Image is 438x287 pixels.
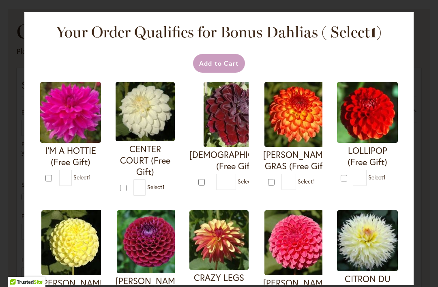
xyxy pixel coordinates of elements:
[263,149,331,172] h4: [PERSON_NAME] GRAS (Free Gift)
[117,210,182,273] img: IVANETTI (Free Gift)
[337,145,398,168] h4: LOLLIPOP (Free Gift)
[49,22,389,42] h2: Your Order Qualifies for Bonus Dahlias ( Select )
[162,183,165,191] span: 1
[313,177,315,185] span: 1
[189,210,249,270] img: CRAZY LEGS (Free Gift)
[6,258,29,281] iframe: Launch Accessibility Center
[116,82,175,141] img: CENTER COURT (Free Gift)
[264,82,329,147] img: MARDY GRAS (Free Gift)
[88,173,91,181] span: 1
[383,173,386,181] span: 1
[189,149,282,172] h4: [DEMOGRAPHIC_DATA] (Free Gift)
[41,210,106,275] img: NETTIE (Free Gift)
[298,177,315,185] span: Select
[204,82,268,147] img: VOODOO (Free Gift)
[73,173,91,181] span: Select
[337,82,398,143] img: LOLLIPOP (Free Gift)
[337,210,398,271] img: CITRON DU CAP (Free Gift)
[370,23,376,41] span: 1
[40,145,101,168] h4: I'M A HOTTIE (Free Gift)
[264,210,329,275] img: REBECCA LYNN (Free Gift)
[238,177,255,185] span: Select
[40,82,101,143] img: I'M A HOTTIE (Free Gift)
[147,183,165,191] span: Select
[368,173,386,181] span: Select
[116,143,175,177] h4: CENTER COURT (Free Gift)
